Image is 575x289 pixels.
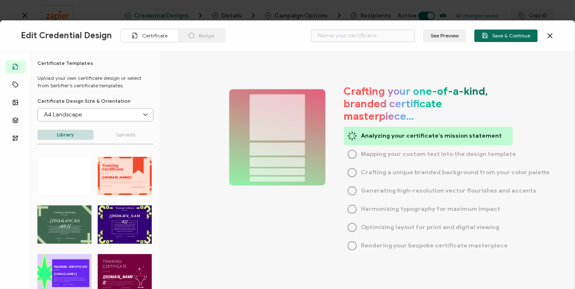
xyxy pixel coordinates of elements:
[361,203,501,215] span: Harmonizing typography for maximum impact
[21,30,112,41] span: Edit Credential Design
[37,98,153,104] p: Certificate Design Size & Orientation
[533,249,575,289] iframe: Chat Widget
[361,221,500,234] span: Optimizing layout for print and digital viewing
[38,109,153,121] input: Select
[361,185,537,197] span: Generating high-resolution vector flourishes and accents
[142,32,168,39] span: Certificate
[37,74,153,89] p: Upload your own certificate design or select from Sertifier’s certificate templates.
[37,130,94,140] p: Library
[361,240,508,252] span: Rendering your bespoke certificate masterpiece
[361,166,550,179] span: Crafting a unique branded background from your color palette
[482,32,530,39] span: Save & Continue
[344,85,510,123] h1: Crafting your one-of-a-kind, branded certificate masterpiece…
[361,130,502,142] span: Analyzing your certificate’s mission statement
[311,30,415,42] input: Name your certificate
[423,30,466,42] button: See Preview
[98,130,154,140] p: Uploads
[474,30,538,42] button: Save & Continue
[37,60,153,66] h6: Certificate Templates
[199,32,214,39] span: Badge
[361,148,516,161] span: Mapping your custom text into the design template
